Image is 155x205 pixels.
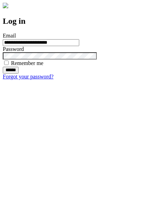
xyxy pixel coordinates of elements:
[11,60,43,66] label: Remember me
[3,74,53,79] a: Forgot your password?
[3,3,8,8] img: logo-4e3dc11c47720685a147b03b5a06dd966a58ff35d612b21f08c02c0306f2b779.png
[3,46,24,52] label: Password
[3,17,152,26] h2: Log in
[3,33,16,39] label: Email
